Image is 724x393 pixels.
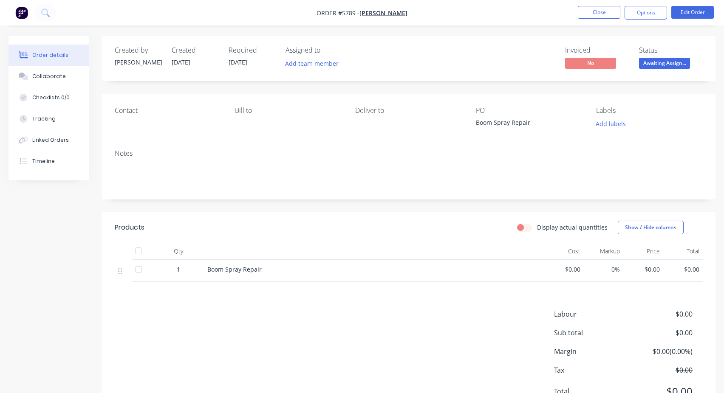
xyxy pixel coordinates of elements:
[627,265,660,274] span: $0.00
[8,129,89,151] button: Linked Orders
[618,221,684,234] button: Show / Hide columns
[286,58,343,69] button: Add team member
[584,243,624,260] div: Markup
[554,346,630,357] span: Margin
[639,58,690,68] span: Awaiting Assign...
[229,46,275,54] div: Required
[8,151,89,172] button: Timeline
[8,87,89,108] button: Checklists 0/0
[8,45,89,66] button: Order details
[630,365,693,375] span: $0.00
[547,265,580,274] span: $0.00
[32,115,56,123] div: Tracking
[359,9,407,17] a: [PERSON_NAME]
[281,58,343,69] button: Add team member
[355,107,462,115] div: Deliver to
[115,107,221,115] div: Contact
[565,58,616,68] span: No
[667,265,700,274] span: $0.00
[32,157,55,165] div: Timeline
[587,265,620,274] span: 0%
[663,243,703,260] div: Total
[115,46,161,54] div: Created by
[544,243,584,260] div: Cost
[630,309,693,319] span: $0.00
[554,328,630,338] span: Sub total
[286,46,370,54] div: Assigned to
[630,346,693,357] span: $0.00 ( 0.00 %)
[596,107,703,115] div: Labels
[537,223,608,232] label: Display actual quantities
[630,328,693,338] span: $0.00
[15,6,28,19] img: Factory
[115,58,161,67] div: [PERSON_NAME]
[207,265,262,273] span: Boom Spray Repair
[8,108,89,129] button: Tracking
[639,58,690,70] button: Awaiting Assign...
[8,66,89,87] button: Collaborate
[623,243,663,260] div: Price
[565,46,629,54] div: Invoiced
[172,46,218,54] div: Created
[476,107,583,115] div: PO
[578,6,620,19] button: Close
[115,149,703,157] div: Notes
[317,9,359,17] span: Order #5789 -
[554,365,630,375] span: Tax
[32,136,69,144] div: Linked Orders
[115,222,144,233] div: Products
[476,118,582,130] div: Boom Spray Repair
[153,243,204,260] div: Qty
[32,73,66,80] div: Collaborate
[625,6,667,20] button: Options
[229,58,247,66] span: [DATE]
[235,107,342,115] div: Bill to
[177,265,180,274] span: 1
[172,58,190,66] span: [DATE]
[554,309,630,319] span: Labour
[639,46,703,54] div: Status
[591,118,631,129] button: Add labels
[32,94,70,101] div: Checklists 0/0
[32,51,68,59] div: Order details
[671,6,714,19] button: Edit Order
